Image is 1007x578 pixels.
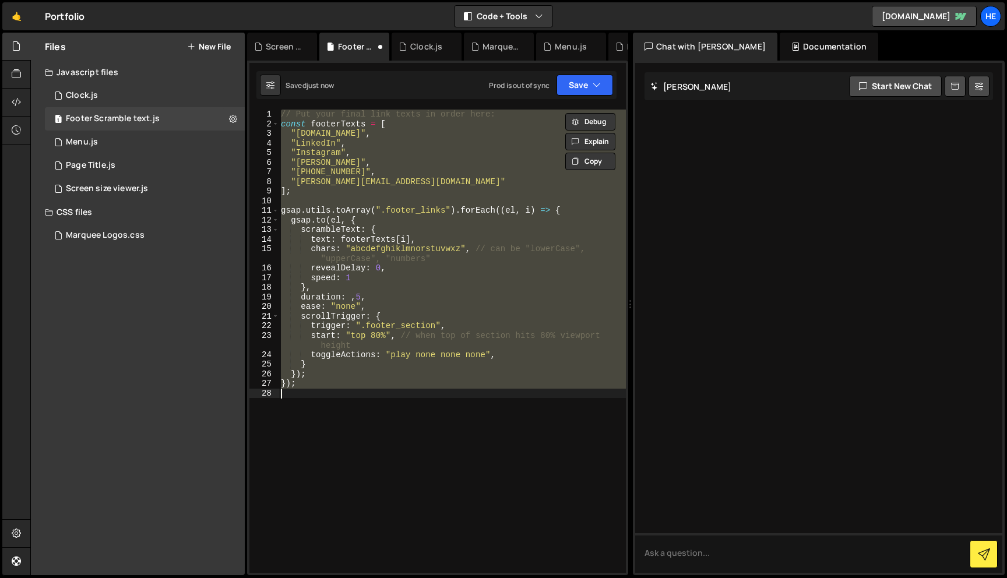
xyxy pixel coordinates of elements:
div: 19 [249,292,279,302]
button: Debug [565,113,615,131]
div: 4 [249,139,279,149]
div: Marquee Logos.css [66,230,145,241]
div: Menu.js [66,137,98,147]
button: Save [557,75,613,96]
div: 22 [249,321,279,331]
div: Page Title.js [66,160,115,171]
div: 11 [249,206,279,216]
div: Menu.js [555,41,587,52]
div: Footer Scramble text.js [338,41,375,52]
div: 5 [249,148,279,158]
div: 16487/44689.js [45,84,245,107]
div: 16487/44817.js [45,107,245,131]
div: just now [307,80,334,90]
div: Footer Scramble text.js [66,114,160,124]
div: 17 [249,273,279,283]
button: Copy [565,153,615,170]
div: 16487/44688.css [45,224,245,247]
div: 24 [249,350,279,360]
div: 3 [249,129,279,139]
div: 18 [249,283,279,292]
a: He [980,6,1001,27]
div: 21 [249,312,279,322]
div: Marquee Logos.css [483,41,520,52]
div: 27 [249,379,279,389]
button: Start new chat [849,76,942,97]
div: Documentation [780,33,878,61]
div: Clock.js [410,41,442,52]
div: 16 [249,263,279,273]
div: 16487/44685.js [45,154,245,177]
button: New File [187,42,231,51]
button: Code + Tools [455,6,552,27]
div: 23 [249,331,279,350]
div: Chat with [PERSON_NAME] [633,33,777,61]
div: 28 [249,389,279,399]
div: 12 [249,216,279,225]
div: 1 [249,110,279,119]
span: 1 [55,115,62,125]
div: Screen size viewer.js [266,41,303,52]
button: Explain [565,133,615,150]
div: Portfolio [45,9,84,23]
div: 6 [249,158,279,168]
div: 8 [249,177,279,187]
div: 7 [249,167,279,177]
div: 9 [249,186,279,196]
div: Saved [286,80,334,90]
div: CSS files [31,200,245,224]
div: Javascript files [31,61,245,84]
a: [DOMAIN_NAME] [872,6,977,27]
div: 20 [249,302,279,312]
div: Clock.js [66,90,98,101]
div: 16487/44822.js [45,177,245,200]
div: 25 [249,360,279,369]
div: 2 [249,119,279,129]
h2: Files [45,40,66,53]
h2: [PERSON_NAME] [650,81,731,92]
div: 14 [249,235,279,245]
div: 26 [249,369,279,379]
div: Prod is out of sync [489,80,550,90]
div: 15 [249,244,279,263]
div: Screen size viewer.js [66,184,148,194]
div: 10 [249,196,279,206]
div: 13 [249,225,279,235]
div: Page Title.js [627,41,664,52]
a: 🤙 [2,2,31,30]
div: 16487/44687.js [45,131,245,154]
